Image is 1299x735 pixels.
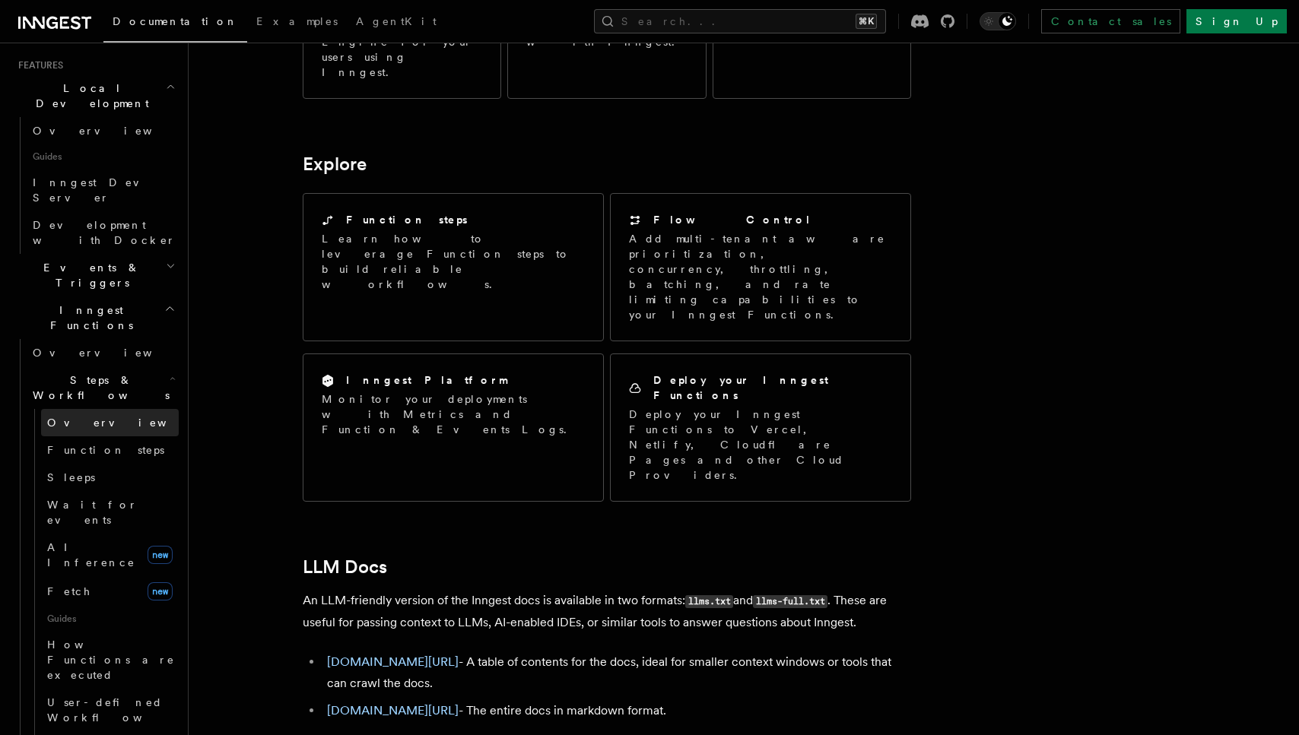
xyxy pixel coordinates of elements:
span: Overview [33,125,189,137]
span: AI Inference [47,541,135,569]
span: Function steps [47,444,164,456]
span: Steps & Workflows [27,372,170,403]
kbd: ⌘K [856,14,877,29]
span: How Functions are executed [47,638,175,681]
li: - The entire docs in markdown format. [322,700,911,721]
a: Inngest PlatformMonitor your deployments with Metrics and Function & Events Logs. [303,353,604,502]
a: [DOMAIN_NAME][URL] [327,703,459,718]
span: Fetch [47,585,91,597]
a: Fetchnew [41,576,179,607]
a: Sleeps [41,464,179,491]
a: Sign Up [1186,9,1287,33]
a: LLM Docs [303,556,387,578]
span: Inngest Dev Server [33,176,163,204]
span: Local Development [12,81,166,111]
span: User-defined Workflows [47,696,184,724]
a: Function steps [41,436,179,464]
span: new [148,546,173,564]
span: Examples [256,15,338,27]
span: Guides [41,607,179,631]
button: Steps & Workflows [27,366,179,409]
a: Function stepsLearn how to leverage Function steps to build reliable workflows. [303,193,604,341]
p: Deploy your Inngest Functions to Vercel, Netlify, Cloudflare Pages and other Cloud Providers. [629,407,892,483]
a: Overview [27,117,179,144]
span: Overview [47,417,204,429]
p: Add multi-tenant aware prioritization, concurrency, throttling, batching, and rate limiting capab... [629,231,892,322]
span: Guides [27,144,179,169]
span: Documentation [113,15,238,27]
span: Inngest Functions [12,303,164,333]
h2: Inngest Platform [346,372,507,388]
a: Development with Docker [27,211,179,254]
code: llms-full.txt [753,595,827,608]
a: AgentKit [347,5,446,41]
span: Sleeps [47,471,95,483]
button: Inngest Functions [12,296,179,339]
button: Local Development [12,74,179,117]
button: Search...⌘K [594,9,886,33]
a: Examples [247,5,347,41]
a: Documentation [103,5,247,43]
span: Features [12,59,63,71]
p: An LLM-friendly version of the Inngest docs is available in two formats: and . These are useful f... [303,590,911,633]
a: User-defined Workflows [41,689,179,731]
a: Flow ControlAdd multi-tenant aware prioritization, concurrency, throttling, batching, and rate li... [610,193,911,341]
a: [DOMAIN_NAME][URL] [327,654,459,669]
li: - A table of contents for the docs, ideal for smaller context windows or tools that can crawl the... [322,651,911,694]
a: Inngest Dev Server [27,169,179,211]
button: Toggle dark mode [980,12,1016,30]
h2: Function steps [346,212,468,227]
p: Monitor your deployments with Metrics and Function & Events Logs. [322,391,585,437]
a: Overview [41,409,179,436]
span: Overview [33,347,189,359]
a: Explore [303,154,367,175]
span: Development with Docker [33,219,176,246]
div: Local Development [12,117,179,254]
a: How Functions are executed [41,631,179,689]
a: Wait for events [41,491,179,534]
p: Learn how to leverage Function steps to build reliable workflows. [322,231,585,292]
span: new [148,582,173,600]
h2: Deploy your Inngest Functions [653,372,892,403]
a: Overview [27,339,179,366]
a: Contact sales [1041,9,1180,33]
code: llms.txt [685,595,733,608]
button: Events & Triggers [12,254,179,296]
span: AgentKit [356,15,437,27]
span: Wait for events [47,499,138,526]
a: AI Inferencenew [41,534,179,576]
h2: Flow Control [653,212,811,227]
a: Deploy your Inngest FunctionsDeploy your Inngest Functions to Vercel, Netlify, Cloudflare Pages a... [610,353,911,502]
span: Events & Triggers [12,260,166,290]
